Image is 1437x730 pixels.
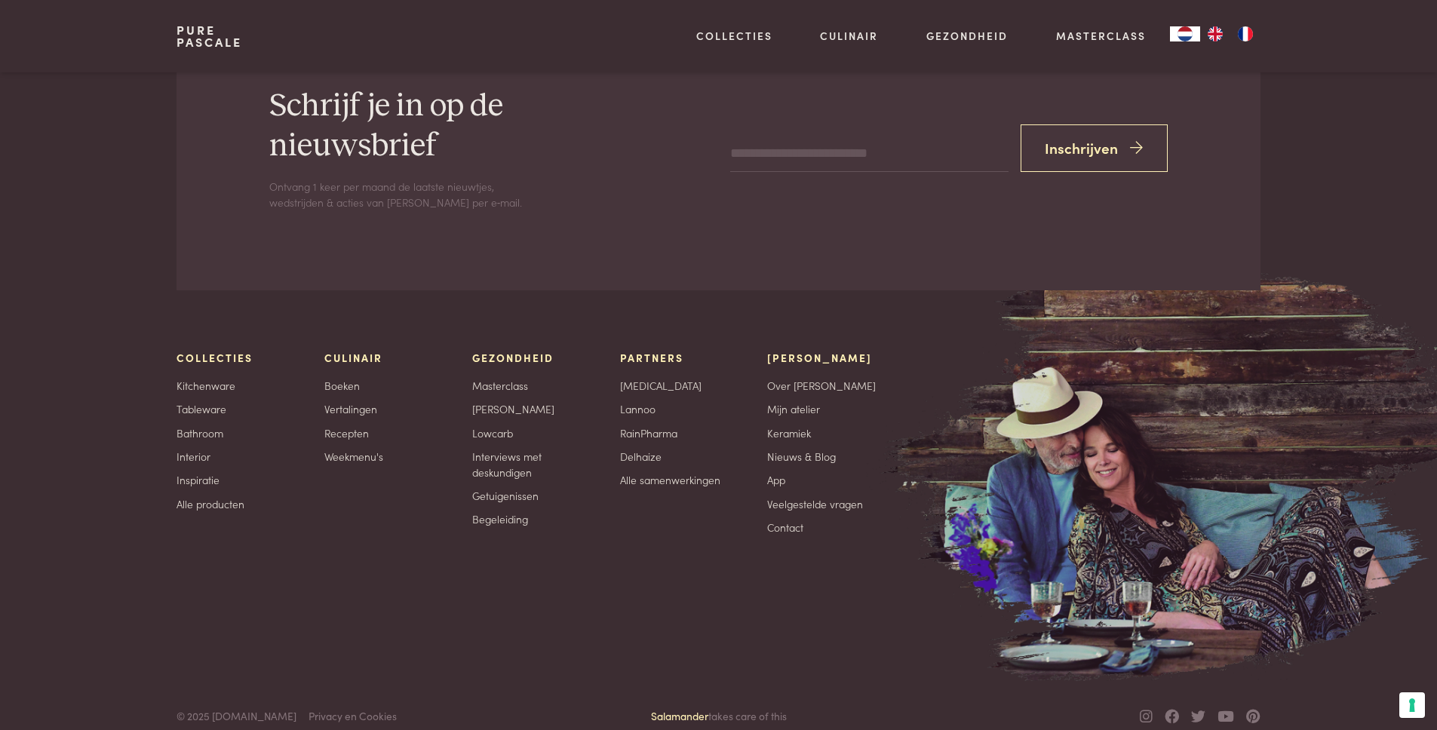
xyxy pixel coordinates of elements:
[324,378,360,394] a: Boeken
[472,511,528,527] a: Begeleiding
[1230,26,1260,41] a: FR
[177,401,226,417] a: Tableware
[269,179,526,210] p: Ontvang 1 keer per maand de laatste nieuwtjes, wedstrijden & acties van [PERSON_NAME] per e‑mail.
[767,496,863,512] a: Veelgestelde vragen
[1170,26,1200,41] a: NL
[1170,26,1200,41] div: Language
[620,472,720,488] a: Alle samenwerkingen
[472,401,554,417] a: [PERSON_NAME]
[472,449,596,480] a: Interviews met deskundigen
[309,708,397,724] a: Privacy en Cookies
[620,350,683,366] span: Partners
[177,496,244,512] a: Alle producten
[177,378,235,394] a: Kitchenware
[767,401,820,417] a: Mijn atelier
[177,425,223,441] a: Bathroom
[324,425,369,441] a: Recepten
[472,425,513,441] a: Lowcarb
[696,28,772,44] a: Collecties
[1056,28,1146,44] a: Masterclass
[767,350,872,366] span: [PERSON_NAME]
[324,449,383,465] a: Weekmenu's
[651,708,787,724] span: takes care of this
[472,488,539,504] a: Getuigenissen
[620,425,677,441] a: RainPharma
[767,520,803,535] a: Contact
[472,350,554,366] span: Gezondheid
[177,350,253,366] span: Collecties
[177,449,210,465] a: Interior
[620,449,662,465] a: Delhaize
[177,708,296,724] span: © 2025 [DOMAIN_NAME]
[820,28,878,44] a: Culinair
[177,472,220,488] a: Inspiratie
[1200,26,1230,41] a: EN
[1399,692,1425,718] button: Uw voorkeuren voor toestemming voor trackingtechnologieën
[767,378,876,394] a: Over [PERSON_NAME]
[472,378,528,394] a: Masterclass
[767,472,785,488] a: App
[177,24,242,48] a: PurePascale
[767,425,811,441] a: Keramiek
[324,350,382,366] span: Culinair
[926,28,1008,44] a: Gezondheid
[620,401,656,417] a: Lannoo
[1200,26,1260,41] ul: Language list
[620,378,702,394] a: [MEDICAL_DATA]
[269,87,615,167] h2: Schrijf je in op de nieuwsbrief
[1021,124,1168,172] button: Inschrijven
[651,708,708,723] a: Salamander
[324,401,377,417] a: Vertalingen
[1170,26,1260,41] aside: Language selected: Nederlands
[767,449,836,465] a: Nieuws & Blog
